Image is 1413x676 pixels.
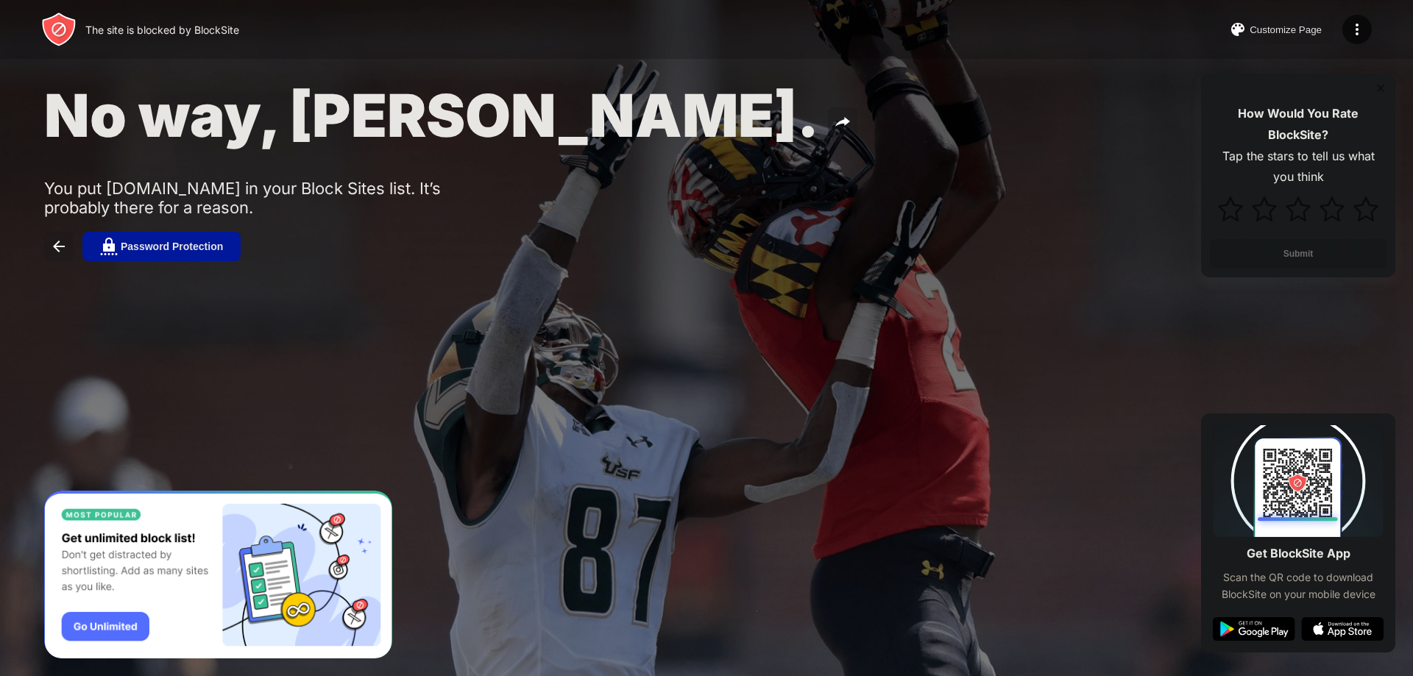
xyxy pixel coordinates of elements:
[1348,21,1366,38] img: menu-icon.svg
[1353,196,1378,221] img: star.svg
[1210,103,1387,146] div: How Would You Rate BlockSite?
[1213,425,1384,537] img: qrcode.svg
[44,79,819,151] span: No way, [PERSON_NAME].
[121,241,223,252] div: Password Protection
[44,491,392,659] iframe: Banner
[1213,617,1295,641] img: google-play.svg
[1301,617,1384,641] img: app-store.svg
[82,232,241,261] button: Password Protection
[85,24,239,36] div: The site is blocked by BlockSite
[1320,196,1345,221] img: star.svg
[50,238,68,255] img: back.svg
[1375,82,1387,94] img: rate-us-close.svg
[1213,569,1384,602] div: Scan the QR code to download BlockSite on your mobile device
[1217,15,1334,44] button: Customize Page
[1210,146,1387,188] div: Tap the stars to tell us what you think
[1250,24,1322,35] div: Customize Page
[1252,196,1277,221] img: star.svg
[1210,239,1387,268] button: Submit
[1229,21,1247,38] img: pallet.svg
[100,238,118,255] img: password.svg
[44,179,499,217] div: You put [DOMAIN_NAME] in your Block Sites list. It’s probably there for a reason.
[834,113,851,131] img: share.svg
[1218,196,1243,221] img: star.svg
[1247,543,1350,564] div: Get BlockSite App
[41,12,77,47] img: header-logo.svg
[1286,196,1311,221] img: star.svg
